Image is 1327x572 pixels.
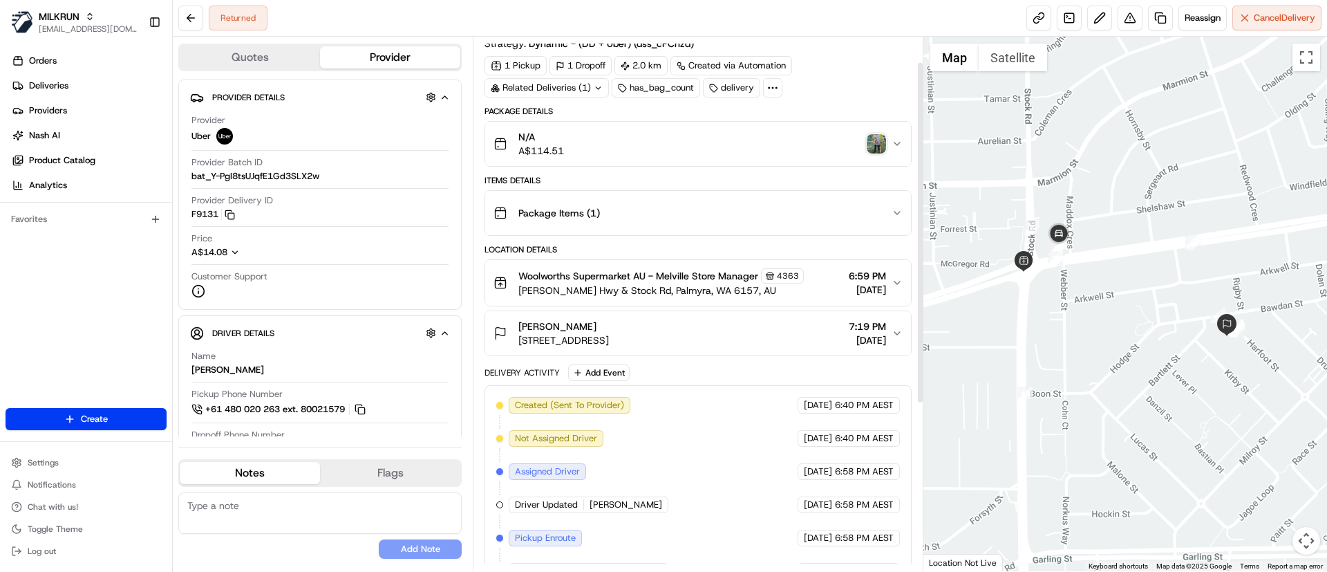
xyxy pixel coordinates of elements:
span: Product Catalog [29,154,95,167]
span: 4363 [777,270,799,282]
span: Nash AI [29,129,60,142]
span: Create [81,413,108,425]
div: Delivery Activity [484,367,560,378]
button: Toggle fullscreen view [1292,44,1320,71]
div: has_bag_count [612,78,700,98]
div: 8 [1024,220,1039,235]
span: [DATE] [804,499,832,511]
button: photo_proof_of_delivery image [867,134,886,154]
img: MILKRUN [11,11,33,33]
a: Product Catalog [6,149,172,172]
button: Notifications [6,475,167,495]
button: Notes [180,462,320,484]
span: Provider [191,114,225,127]
span: Provider Batch ID [191,156,263,169]
div: 5 [1049,241,1064,256]
span: [DATE] [804,532,832,544]
img: Google [927,553,972,571]
span: Dynamic - (DD + Uber) (dss_cPCnzd) [529,37,694,50]
span: [DATE] [804,432,832,445]
span: Created (Sent To Provider) [515,399,624,412]
button: Woolworths Supermarket AU - Melville Store Manager4363[PERSON_NAME] Hwy & Stock Rd, Palmyra, WA 6... [485,260,910,306]
span: 6:58 PM AEST [835,532,894,544]
div: 23 [1048,251,1063,266]
span: Providers [29,104,67,117]
button: Settings [6,453,167,472]
a: Nash AI [6,124,172,147]
a: Open this area in Google Maps (opens a new window) [927,553,972,571]
span: Settings [28,457,59,468]
button: [PERSON_NAME][STREET_ADDRESS]7:19 PM[DATE] [485,311,910,356]
div: 15 [1227,320,1243,335]
button: MILKRUNMILKRUN[EMAIL_ADDRESS][DOMAIN_NAME] [6,6,143,39]
span: Reassign [1185,12,1221,24]
span: A$14.08 [191,246,227,258]
a: Orders [6,50,172,72]
button: Toggle Theme [6,519,167,539]
button: Provider [320,46,460,68]
div: 4 [1050,241,1065,256]
button: Log out [6,542,167,561]
span: Package Items ( 1 ) [518,206,600,220]
span: [PERSON_NAME] [518,320,596,333]
span: bat_Y-PgI8tsUJqfE1Gd3SLX2w [191,170,319,183]
div: 1 Pickup [484,56,547,75]
span: [DATE] [804,465,832,478]
span: Notifications [28,479,76,490]
a: Deliveries [6,75,172,97]
span: 7:19 PM [849,320,886,333]
div: Package Details [484,106,911,117]
span: [PERSON_NAME] Hwy & Stock Rd, Palmyra, WA 6157, AU [518,284,804,297]
button: Keyboard shortcuts [1089,562,1148,571]
button: Package Items (1) [485,191,910,235]
div: Strategy: [484,37,704,50]
div: Location Details [484,244,911,255]
img: uber-new-logo.jpeg [216,128,233,145]
span: Woolworths Supermarket AU - Melville Store Manager [518,269,758,283]
span: +61 480 020 263 ext. 80021579 [205,403,345,416]
a: Dynamic - (DD + Uber) (dss_cPCnzd) [529,37,704,50]
button: MILKRUN [39,10,79,24]
div: 13 [1228,320,1243,335]
button: Chat with us! [6,497,167,517]
span: N/A [518,130,564,144]
button: Show street map [930,44,979,71]
div: Favorites [6,208,167,230]
span: Deliveries [29,80,68,92]
button: Show satellite imagery [979,44,1047,71]
a: Terms (opens in new tab) [1240,562,1259,570]
span: 6:40 PM AEST [835,399,894,412]
span: Uber [191,130,211,142]
button: Map camera controls [1292,527,1320,555]
div: Items Details [484,175,911,186]
button: Provider Details [190,86,450,109]
span: Driver Updated [515,499,578,511]
button: CancelDelivery [1232,6,1321,30]
span: Log out [28,546,56,557]
div: 1 Dropoff [549,56,612,75]
div: [PERSON_NAME] [191,364,264,376]
div: Location Not Live [923,554,1003,571]
span: Map data ©2025 Google [1156,562,1232,570]
span: A$114.51 [518,144,564,158]
div: 10 [1230,322,1245,338]
span: Provider Details [212,92,285,103]
div: 12 [1228,320,1243,335]
button: Quotes [180,46,320,68]
div: Created via Automation [670,56,792,75]
span: Assigned Driver [515,465,580,478]
div: 14 [1229,322,1244,337]
span: 6:58 PM AEST [835,499,894,511]
span: Cancel Delivery [1254,12,1315,24]
a: +61 480 020 263 ext. 80021579 [191,402,368,417]
div: 2.0 km [614,56,668,75]
span: Driver Details [212,328,274,339]
div: delivery [703,78,760,98]
div: 17 [1017,387,1033,402]
span: 6:59 PM [849,269,886,283]
button: N/AA$114.51photo_proof_of_delivery image [485,122,910,166]
a: Analytics [6,174,172,196]
a: Providers [6,100,172,122]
